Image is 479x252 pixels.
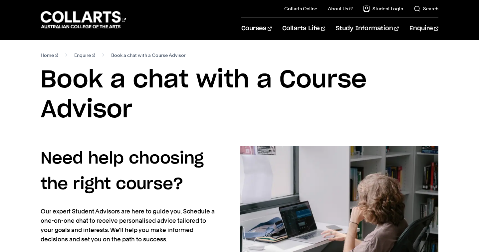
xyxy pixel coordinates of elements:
[41,10,126,29] div: Go to homepage
[414,5,438,12] a: Search
[284,5,317,12] a: Collarts Online
[409,18,438,40] a: Enquire
[328,5,353,12] a: About Us
[41,65,438,125] h1: Book a chat with a Course Advisor
[41,51,58,60] a: Home
[241,18,272,40] a: Courses
[111,51,186,60] span: Book a chat with a Course Advisor
[336,18,398,40] a: Study Information
[363,5,403,12] a: Student Login
[74,51,95,60] a: Enquire
[41,207,218,244] p: Our expert Student Advisors are here to guide you. Schedule a one-on-one chat to receive personal...
[41,146,218,197] h3: Need help choosing the right course?
[282,18,325,40] a: Collarts Life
